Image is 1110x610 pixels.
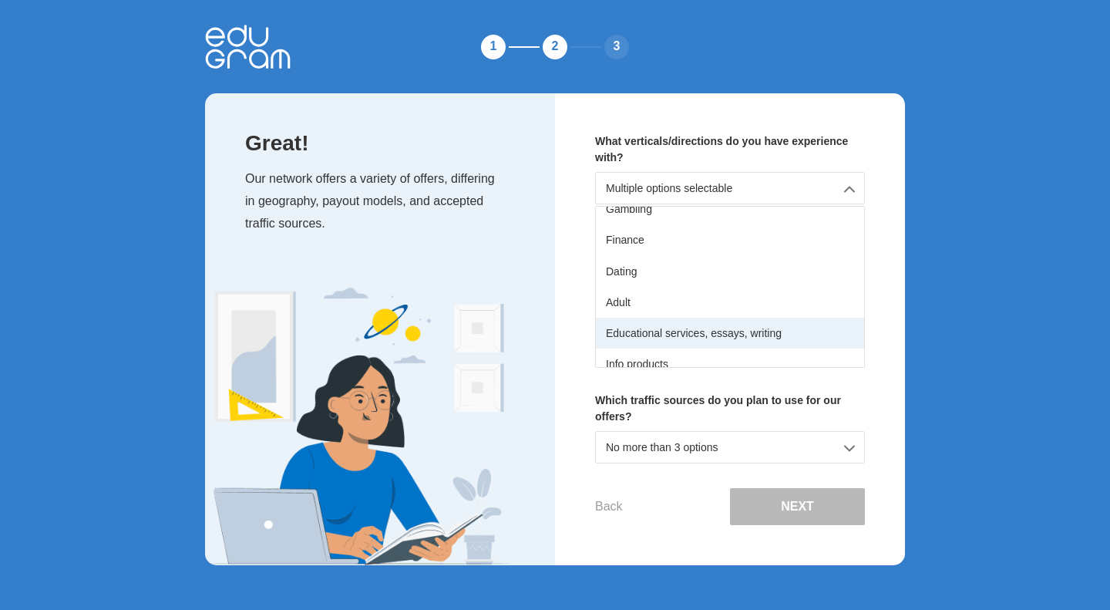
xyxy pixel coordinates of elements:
div: Gambling [596,194,864,224]
div: 3 [601,32,632,62]
button: Back [595,500,623,514]
p: Our network offers a variety of offers, differing in geography, payout models, and accepted traff... [245,168,524,234]
div: Educational services, essays, writing [596,318,864,349]
div: Info products [596,349,864,379]
p: What verticals/directions do you have experience with? [595,133,865,166]
div: 1 [478,32,509,62]
p: Which traffic sources do you plan to use for our offers? [595,393,865,425]
p: Great! [245,133,524,153]
div: Dating [596,256,864,287]
button: Next [730,488,865,525]
div: Finance [596,224,864,255]
div: 2 [540,32,570,62]
img: Expert Image [205,288,513,565]
div: Adult [596,287,864,318]
div: No more than 3 options [595,431,865,463]
div: Multiple options selectable [595,172,865,204]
